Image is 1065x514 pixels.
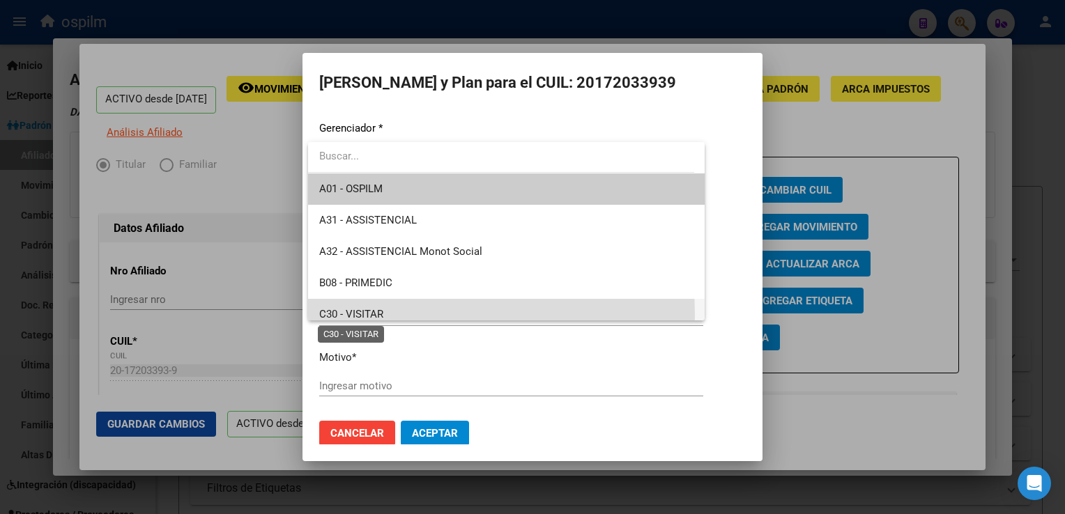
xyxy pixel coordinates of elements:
span: C30 - VISITAR [319,308,383,320]
input: dropdown search [308,141,694,172]
span: A32 - ASSISTENCIAL Monot Social [319,245,482,258]
div: Open Intercom Messenger [1018,467,1051,500]
span: A01 - OSPILM [319,182,383,195]
span: B08 - PRIMEDIC [319,277,392,289]
span: A31 - ASSISTENCIAL [319,214,417,226]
